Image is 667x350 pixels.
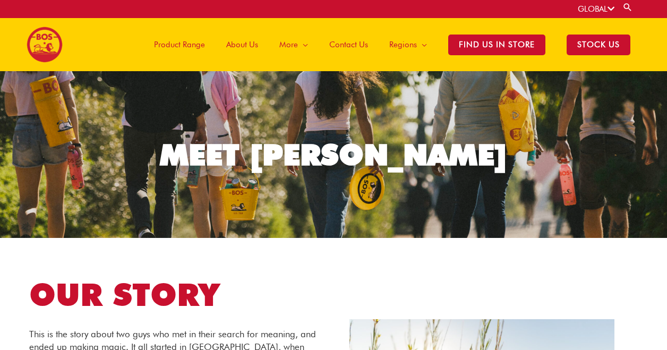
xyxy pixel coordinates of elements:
a: More [269,18,319,71]
span: Find Us in Store [448,35,545,55]
a: GLOBAL [578,4,614,14]
span: More [279,29,298,61]
nav: Site Navigation [135,18,641,71]
a: Search button [622,2,633,12]
span: Regions [389,29,417,61]
a: Contact Us [319,18,379,71]
div: MEET [PERSON_NAME] [160,140,507,169]
a: Regions [379,18,438,71]
span: About Us [226,29,258,61]
a: STOCK US [556,18,641,71]
span: STOCK US [567,35,630,55]
a: Find Us in Store [438,18,556,71]
h1: OUR STORY [29,273,318,317]
img: BOS logo finals-200px [27,27,63,63]
span: Contact Us [329,29,368,61]
a: Product Range [143,18,216,71]
a: About Us [216,18,269,71]
span: Product Range [154,29,205,61]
